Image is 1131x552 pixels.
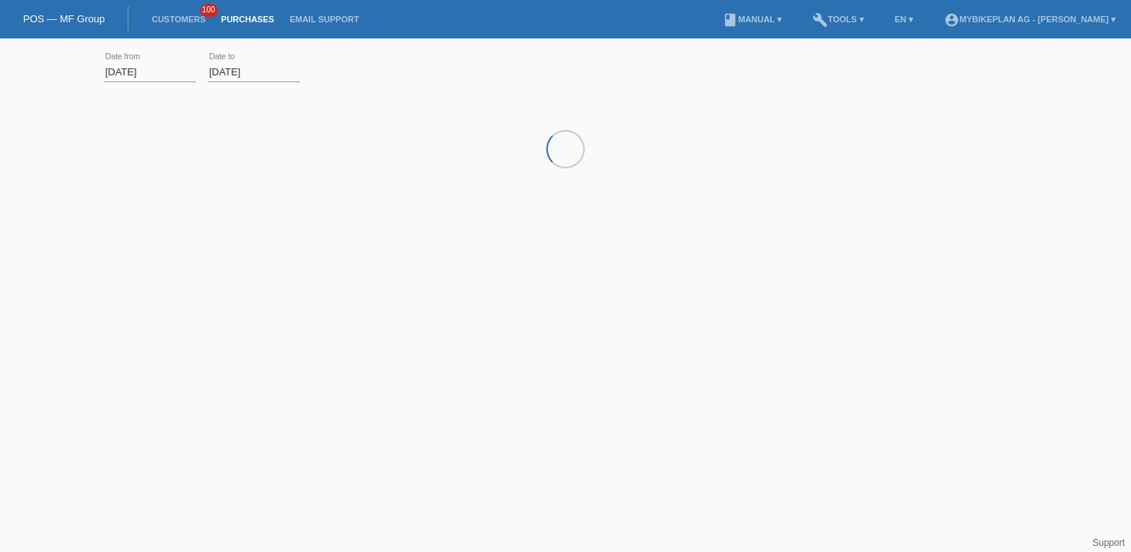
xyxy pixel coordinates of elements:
[722,12,738,28] i: book
[144,15,213,24] a: Customers
[715,15,789,24] a: bookManual ▾
[1093,537,1125,548] a: Support
[936,15,1123,24] a: account_circleMybikeplan AG - [PERSON_NAME] ▾
[805,15,872,24] a: buildTools ▾
[282,15,366,24] a: Email Support
[887,15,921,24] a: EN ▾
[812,12,828,28] i: build
[200,4,219,17] span: 100
[944,12,959,28] i: account_circle
[213,15,282,24] a: Purchases
[23,13,105,25] a: POS — MF Group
